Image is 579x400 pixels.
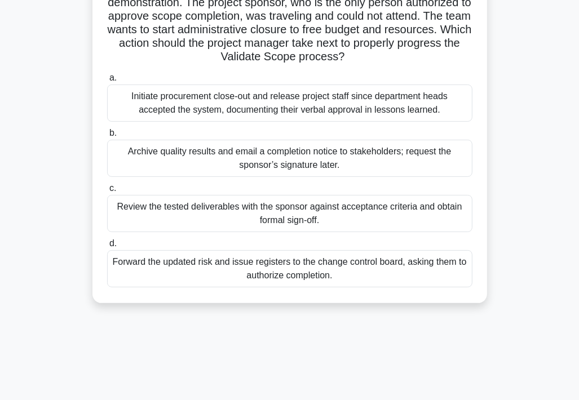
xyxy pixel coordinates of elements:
div: Initiate procurement close-out and release project staff since department heads accepted the syst... [107,85,472,122]
div: Review the tested deliverables with the sponsor against acceptance criteria and obtain formal sig... [107,195,472,232]
div: Archive quality results and email a completion notice to stakeholders; request the sponsor’s sign... [107,140,472,177]
span: c. [109,183,116,193]
span: d. [109,238,117,248]
span: a. [109,73,117,82]
div: Forward the updated risk and issue registers to the change control board, asking them to authoriz... [107,250,472,287]
span: b. [109,128,117,137]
